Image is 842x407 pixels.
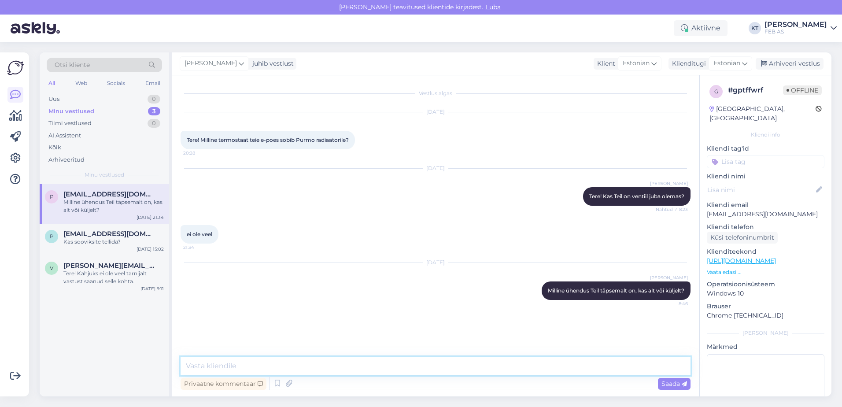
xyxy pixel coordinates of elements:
span: g [714,88,718,95]
span: Minu vestlused [85,171,124,179]
div: Tere! Kahjuks ei ole veel tarnijalt vastust saanud selle kohta. [63,270,164,285]
div: Arhiveeritud [48,155,85,164]
div: Uus [48,95,59,104]
p: Vaata edasi ... [707,268,824,276]
span: pullerits@gmail.com [63,230,155,238]
span: Milline ühendus Teil täpsemalt on, kas alt või küljelt? [548,287,684,294]
p: Klienditeekond [707,247,824,256]
p: Märkmed [707,342,824,351]
div: Kas sooviksite tellida? [63,238,164,246]
span: ei ole veel [187,231,212,237]
span: p [50,193,54,200]
span: Luba [483,3,503,11]
div: 0 [148,119,160,128]
div: 0 [148,95,160,104]
p: Kliendi email [707,200,824,210]
div: [DATE] [181,259,691,266]
span: pia.varik@outlook.com [63,190,155,198]
div: [PERSON_NAME] [707,329,824,337]
span: 20:28 [183,150,216,156]
p: [EMAIL_ADDRESS][DOMAIN_NAME] [707,210,824,219]
div: FEB AS [764,28,827,35]
div: Email [144,78,162,89]
div: All [47,78,57,89]
div: KT [749,22,761,34]
p: Operatsioonisüsteem [707,280,824,289]
span: viktor@huum.eu [63,262,155,270]
div: Socials [105,78,127,89]
div: [DATE] [181,108,691,116]
div: Vestlus algas [181,89,691,97]
p: Windows 10 [707,289,824,298]
span: 21:34 [183,244,216,251]
div: Arhiveeri vestlus [756,58,824,70]
div: Klienditugi [668,59,706,68]
span: Offline [783,85,822,95]
p: Kliendi nimi [707,172,824,181]
p: Kliendi telefon [707,222,824,232]
div: Privaatne kommentaar [181,378,266,390]
div: Milline ühendus Teil täpsemalt on, kas alt või küljelt? [63,198,164,214]
div: [DATE] [181,164,691,172]
span: [PERSON_NAME] [650,180,688,187]
div: Aktiivne [674,20,728,36]
div: Kõik [48,143,61,152]
span: p [50,233,54,240]
input: Lisa tag [707,155,824,168]
p: Chrome [TECHNICAL_ID] [707,311,824,320]
span: Nähtud ✓ 8:23 [655,206,688,213]
div: Tiimi vestlused [48,119,92,128]
p: Brauser [707,302,824,311]
span: 8:46 [655,300,688,307]
div: [PERSON_NAME] [764,21,827,28]
span: Otsi kliente [55,60,90,70]
div: Web [74,78,89,89]
div: 3 [148,107,160,116]
span: Tere! Milline termostaat teie e-poes sobib Purmo radiaatorile? [187,137,349,143]
div: [GEOGRAPHIC_DATA], [GEOGRAPHIC_DATA] [709,104,816,123]
span: Estonian [713,59,740,68]
div: juhib vestlust [249,59,294,68]
div: Küsi telefoninumbrit [707,232,778,244]
span: Estonian [623,59,650,68]
span: Saada [661,380,687,388]
span: v [50,265,53,271]
p: Kliendi tag'id [707,144,824,153]
span: Tere! Kas Teil on ventiil juba olemas? [589,193,684,200]
a: [PERSON_NAME]FEB AS [764,21,837,35]
span: [PERSON_NAME] [185,59,237,68]
input: Lisa nimi [707,185,814,195]
div: # gptffwrf [728,85,783,96]
div: [DATE] 9:11 [140,285,164,292]
div: Minu vestlused [48,107,94,116]
div: Klient [594,59,615,68]
img: Askly Logo [7,59,24,76]
div: Kliendi info [707,131,824,139]
div: [DATE] 15:02 [137,246,164,252]
span: [PERSON_NAME] [650,274,688,281]
div: [DATE] 21:34 [137,214,164,221]
a: [URL][DOMAIN_NAME] [707,257,776,265]
div: AI Assistent [48,131,81,140]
